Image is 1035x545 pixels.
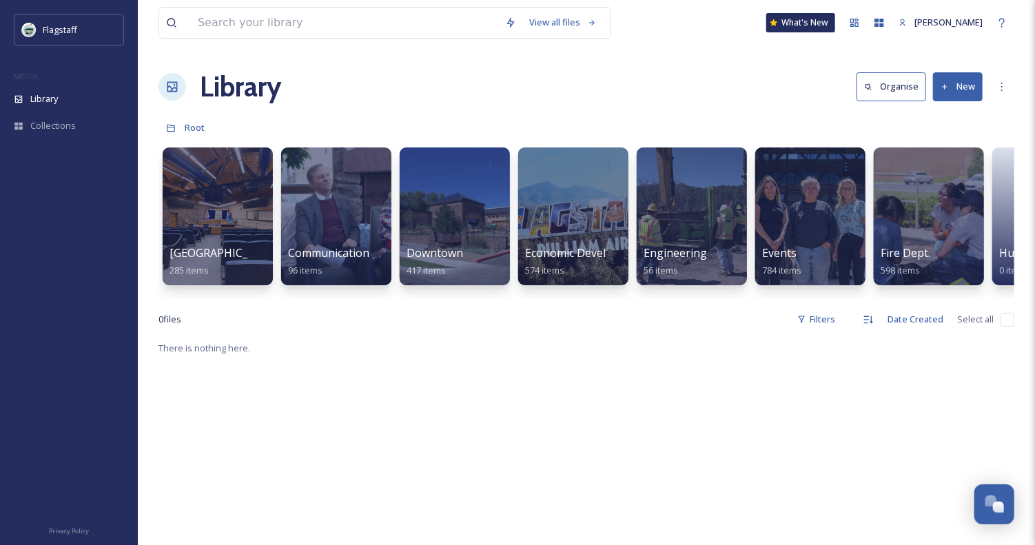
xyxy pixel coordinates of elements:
[22,23,36,37] img: images%20%282%29.jpeg
[407,264,446,276] span: 417 items
[185,121,205,134] span: Root
[288,245,474,260] span: Communication & Civic Engagement
[644,247,707,276] a: Engineering56 items
[957,313,994,326] span: Select all
[185,119,205,136] a: Root
[288,264,322,276] span: 96 items
[191,8,498,38] input: Search your library
[30,119,76,132] span: Collections
[974,484,1014,524] button: Open Chat
[407,247,463,276] a: Downtown417 items
[14,71,38,81] span: MEDIA
[766,13,835,32] a: What's New
[881,306,950,333] div: Date Created
[170,264,209,276] span: 285 items
[170,245,280,260] span: [GEOGRAPHIC_DATA]
[914,16,983,28] span: [PERSON_NAME]
[644,245,707,260] span: Engineering
[49,526,89,535] span: Privacy Policy
[999,264,1029,276] span: 0 items
[170,247,280,276] a: [GEOGRAPHIC_DATA]285 items
[881,247,930,276] a: Fire Dept.598 items
[892,9,990,36] a: [PERSON_NAME]
[523,9,604,36] a: View all files
[762,245,797,260] span: Events
[881,245,930,260] span: Fire Dept.
[525,264,564,276] span: 574 items
[790,306,842,333] div: Filters
[762,264,801,276] span: 784 items
[525,247,646,276] a: Economic Development574 items
[857,72,926,101] button: Organise
[407,245,463,260] span: Downtown
[933,72,983,101] button: New
[857,72,933,101] a: Organise
[881,264,920,276] span: 598 items
[525,245,646,260] span: Economic Development
[762,247,801,276] a: Events784 items
[644,264,678,276] span: 56 items
[49,522,89,538] a: Privacy Policy
[288,247,474,276] a: Communication & Civic Engagement96 items
[30,92,58,105] span: Library
[158,342,250,354] span: There is nothing here.
[43,23,77,36] span: Flagstaff
[200,66,281,107] a: Library
[158,313,181,326] span: 0 file s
